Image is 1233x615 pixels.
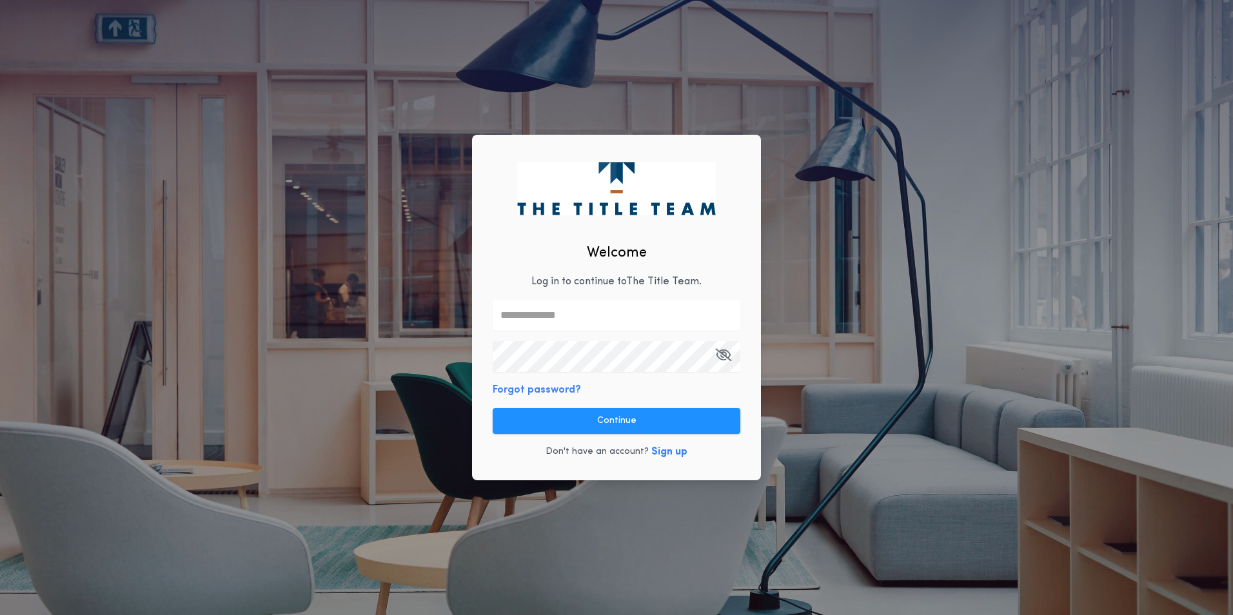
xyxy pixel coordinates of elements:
[531,274,702,289] p: Log in to continue to The Title Team .
[546,445,649,458] p: Don't have an account?
[493,382,581,398] button: Forgot password?
[493,408,740,434] button: Continue
[587,242,647,264] h2: Welcome
[517,162,715,215] img: logo
[651,444,687,460] button: Sign up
